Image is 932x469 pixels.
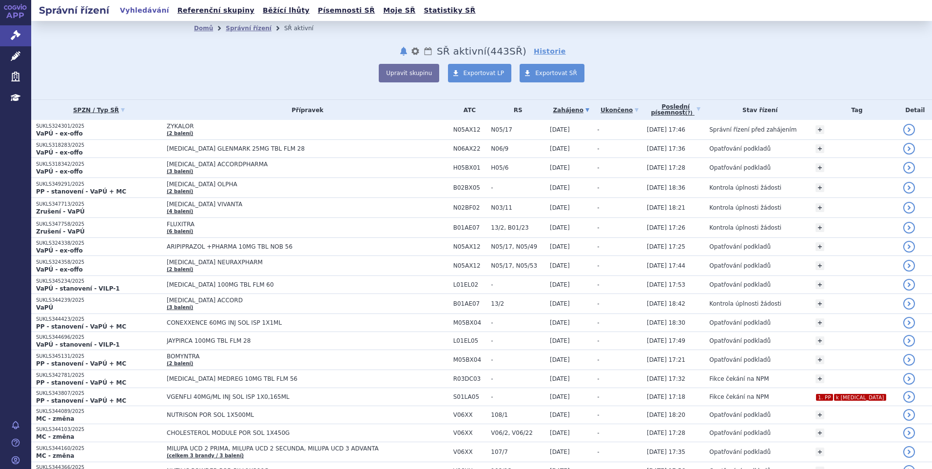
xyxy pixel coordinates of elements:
span: 108/1 [491,411,545,418]
span: N06/9 [491,145,545,152]
span: - [597,184,599,191]
a: (4 balení) [167,209,193,214]
span: CHOLESTEROL MODULE POR SOL 1X450G [167,430,410,436]
span: [DATE] 17:36 [647,145,685,152]
span: NUTRISON POR SOL 1X500ML [167,411,410,418]
p: SUKLS324301/2025 [36,123,162,130]
a: SPZN / Typ SŘ [36,103,162,117]
span: - [491,184,545,191]
span: [DATE] 17:53 [647,281,685,288]
strong: PP - stanovení - VaPÚ + MC [36,188,126,195]
p: SUKLS344696/2025 [36,334,162,341]
span: - [597,300,599,307]
th: Stav řízení [704,100,811,120]
a: + [815,183,824,192]
a: + [815,318,824,327]
p: SUKLS344160/2025 [36,445,162,452]
a: (2 balení) [167,131,193,136]
span: - [491,356,545,363]
a: + [815,163,824,172]
span: - [597,411,599,418]
span: - [597,204,599,211]
span: Opatřování podkladů [709,356,771,363]
span: [DATE] 17:32 [647,375,685,382]
span: - [597,243,599,250]
a: Domů [194,25,213,32]
span: - [597,356,599,363]
span: ZYKALOR [167,123,410,130]
span: [DATE] [550,356,570,363]
span: 13/2, B01/23 [491,224,545,231]
a: Statistiky SŘ [421,4,478,17]
a: detail [903,222,915,234]
button: nastavení [410,45,420,57]
span: [MEDICAL_DATA] OLPHA [167,181,410,188]
a: Exportovat SŘ [520,64,584,82]
a: Vyhledávání [117,4,172,17]
span: [DATE] [550,243,570,250]
a: detail [903,391,915,403]
strong: MC - změna [36,415,74,422]
span: Opatřování podkladů [709,449,771,455]
p: SUKLS345234/2025 [36,278,162,285]
a: + [815,355,824,364]
p: SUKLS349291/2025 [36,181,162,188]
a: detail [903,427,915,439]
a: Zahájeno [550,103,592,117]
span: N05AX12 [453,126,486,133]
span: - [597,224,599,231]
strong: MC - změna [36,433,74,440]
span: [DATE] 17:26 [647,224,685,231]
span: - [597,262,599,269]
span: [DATE] [550,393,570,400]
span: [DATE] 18:30 [647,319,685,326]
p: SUKLS324358/2025 [36,259,162,266]
span: Kontrola úplnosti žádosti [709,204,781,211]
span: [DATE] 18:21 [647,204,685,211]
a: (celkem 3 brandy / 3 balení) [167,453,244,458]
th: Detail [898,100,932,120]
span: Kontrola úplnosti žádosti [709,300,781,307]
span: Opatřování podkladů [709,430,771,436]
p: SUKLS342781/2025 [36,372,162,379]
span: - [491,337,545,344]
span: - [597,337,599,344]
span: Fikce čekání na NPM [709,375,769,382]
a: detail [903,143,915,155]
span: [DATE] [550,449,570,455]
a: Moje SŘ [380,4,418,17]
p: SUKLS344103/2025 [36,426,162,433]
span: N05/17, N05/53 [491,262,545,269]
strong: Zrušení - VaPÚ [36,208,85,215]
button: notifikace [399,45,408,57]
span: Fikce čekání na NPM [709,393,769,400]
span: Opatřování podkladů [709,243,771,250]
a: + [815,203,824,212]
span: M05BX04 [453,356,486,363]
span: - [491,319,545,326]
span: [DATE] 17:35 [647,449,685,455]
span: [DATE] 17:28 [647,164,685,171]
a: + [815,429,824,437]
span: - [491,281,545,288]
a: detail [903,298,915,310]
strong: VaPÚ - ex-offo [36,168,83,175]
span: [MEDICAL_DATA] 100MG TBL FLM 60 [167,281,410,288]
span: - [597,375,599,382]
span: CONEXXENCE 60MG INJ SOL ISP 1X1ML [167,319,410,326]
span: S01LA05 [453,393,486,400]
strong: VaPÚ - ex-offo [36,266,83,273]
span: [MEDICAL_DATA] GLENMARK 25MG TBL FLM 28 [167,145,410,152]
a: detail [903,317,915,329]
span: [DATE] [550,375,570,382]
a: detail [903,241,915,253]
span: V06/2, V06/22 [491,430,545,436]
a: + [815,374,824,383]
abbr: (?) [685,110,693,116]
span: [MEDICAL_DATA] VIVANTA [167,201,410,208]
span: Exportovat LP [464,70,505,77]
span: N02BF02 [453,204,486,211]
strong: Zrušení - VaPÚ [36,228,85,235]
span: [DATE] 17:18 [647,393,685,400]
span: Opatřování podkladů [709,281,771,288]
